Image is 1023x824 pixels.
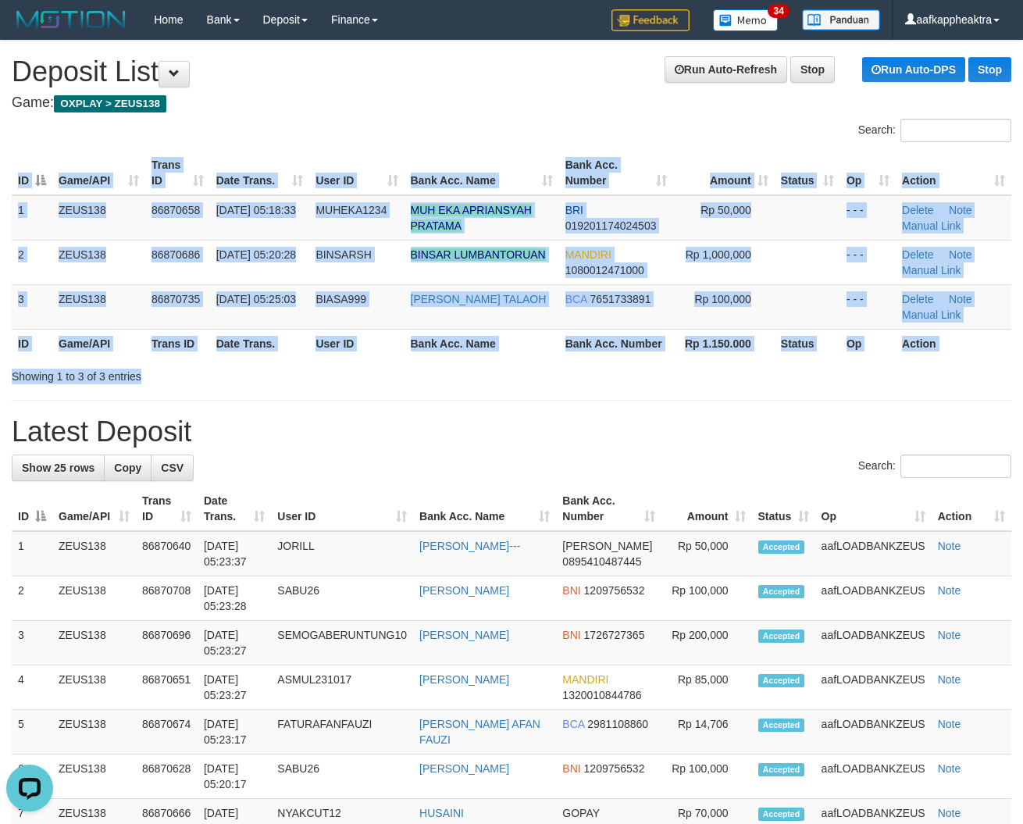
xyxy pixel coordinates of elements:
[198,621,271,665] td: [DATE] 05:23:27
[556,487,661,531] th: Bank Acc. Number: activate to sort column ascending
[136,576,198,621] td: 86870708
[52,576,136,621] td: ZEUS138
[562,807,599,819] span: GOPAY
[271,576,413,621] td: SABU26
[12,195,52,241] td: 1
[198,487,271,531] th: Date Trans.: activate to sort column ascending
[840,195,896,241] td: - - -
[858,119,1011,142] label: Search:
[896,329,1011,358] th: Action
[52,284,145,329] td: ZEUS138
[271,487,413,531] th: User ID: activate to sort column ascending
[673,151,775,195] th: Amount: activate to sort column ascending
[815,665,932,710] td: aafLOADBANKZEUS
[862,57,965,82] a: Run Auto-DPS
[902,309,961,321] a: Manual Link
[52,240,145,284] td: ZEUS138
[590,293,651,305] span: Copy 7651733891 to clipboard
[210,329,310,358] th: Date Trans.
[151,248,200,261] span: 86870686
[559,151,673,195] th: Bank Acc. Number: activate to sort column ascending
[938,540,961,552] a: Note
[565,293,587,305] span: BCA
[271,621,413,665] td: SEMOGABERUNTUNG10
[565,219,657,232] span: Copy 019201174024503 to clipboard
[661,754,751,799] td: Rp 100,000
[198,576,271,621] td: [DATE] 05:23:28
[271,531,413,576] td: JORILL
[419,718,540,746] a: [PERSON_NAME] AFAN FAUZI
[562,762,580,775] span: BNI
[900,455,1011,478] input: Search:
[419,540,520,552] a: [PERSON_NAME]---
[315,248,372,261] span: BINSARSH
[611,9,690,31] img: Feedback.jpg
[411,248,546,261] a: BINSAR LUMBANTORUAN
[673,329,775,358] th: Rp 1.150.000
[840,240,896,284] td: - - -
[758,540,805,554] span: Accepted
[12,455,105,481] a: Show 25 rows
[938,629,961,641] a: Note
[938,762,961,775] a: Note
[12,754,52,799] td: 6
[758,585,805,598] span: Accepted
[661,487,751,531] th: Amount: activate to sort column ascending
[145,151,210,195] th: Trans ID: activate to sort column ascending
[12,576,52,621] td: 2
[12,151,52,195] th: ID: activate to sort column descending
[902,204,933,216] a: Delete
[949,204,972,216] a: Note
[12,710,52,754] td: 5
[840,284,896,329] td: - - -
[12,8,130,31] img: MOTION_logo.png
[858,455,1011,478] label: Search:
[665,56,787,83] a: Run Auto-Refresh
[938,807,961,819] a: Note
[405,329,559,358] th: Bank Acc. Name
[12,362,415,384] div: Showing 1 to 3 of 3 entries
[216,248,296,261] span: [DATE] 05:20:28
[562,673,608,686] span: MANDIRI
[309,329,404,358] th: User ID
[12,329,52,358] th: ID
[661,576,751,621] td: Rp 100,000
[12,621,52,665] td: 3
[419,629,509,641] a: [PERSON_NAME]
[932,487,1011,531] th: Action: activate to sort column ascending
[136,710,198,754] td: 86870674
[419,584,509,597] a: [PERSON_NAME]
[694,293,750,305] span: Rp 100,000
[562,540,652,552] span: [PERSON_NAME]
[562,718,584,730] span: BCA
[198,665,271,710] td: [DATE] 05:23:27
[758,630,805,643] span: Accepted
[411,293,547,305] a: [PERSON_NAME] TALAOH
[271,754,413,799] td: SABU26
[902,219,961,232] a: Manual Link
[587,718,648,730] span: Copy 2981108860 to clipboard
[271,710,413,754] td: FATURAFANFAUZI
[52,665,136,710] td: ZEUS138
[6,6,53,53] button: Open LiveChat chat widget
[686,248,751,261] span: Rp 1,000,000
[949,293,972,305] a: Note
[775,151,840,195] th: Status: activate to sort column ascending
[758,674,805,687] span: Accepted
[661,531,751,576] td: Rp 50,000
[559,329,673,358] th: Bank Acc. Number
[896,151,1011,195] th: Action: activate to sort column ascending
[12,487,52,531] th: ID: activate to sort column descending
[802,9,880,30] img: panduan.png
[210,151,310,195] th: Date Trans.: activate to sort column ascending
[949,248,972,261] a: Note
[815,621,932,665] td: aafLOADBANKZEUS
[815,576,932,621] td: aafLOADBANKZEUS
[52,710,136,754] td: ZEUS138
[902,248,933,261] a: Delete
[136,487,198,531] th: Trans ID: activate to sort column ascending
[136,754,198,799] td: 86870628
[902,264,961,276] a: Manual Link
[151,455,194,481] a: CSV
[12,95,1011,111] h4: Game:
